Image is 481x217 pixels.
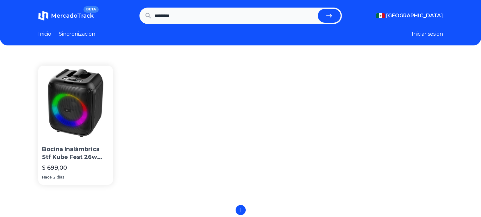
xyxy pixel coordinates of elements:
[412,30,443,38] button: Iniciar sesion
[42,175,52,180] span: Hace
[38,11,48,21] img: MercadoTrack
[38,30,51,38] a: Inicio
[38,66,113,185] a: Bocina Inalámbrica Stf Kube Fest 26w Con Luz LedBocina Inalámbrica Stf Kube Fest 26w Con Luz Led$...
[42,145,109,161] p: Bocina Inalámbrica Stf Kube Fest 26w Con Luz Led
[51,12,94,19] span: MercadoTrack
[376,12,443,20] button: [GEOGRAPHIC_DATA]
[386,12,443,20] span: [GEOGRAPHIC_DATA]
[53,175,64,180] span: 2 días
[59,30,95,38] a: Sincronizacion
[42,163,67,172] p: $ 699,00
[376,13,385,18] img: Mexico
[83,6,98,13] span: BETA
[38,11,94,21] a: MercadoTrackBETA
[38,66,113,140] img: Bocina Inalámbrica Stf Kube Fest 26w Con Luz Led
